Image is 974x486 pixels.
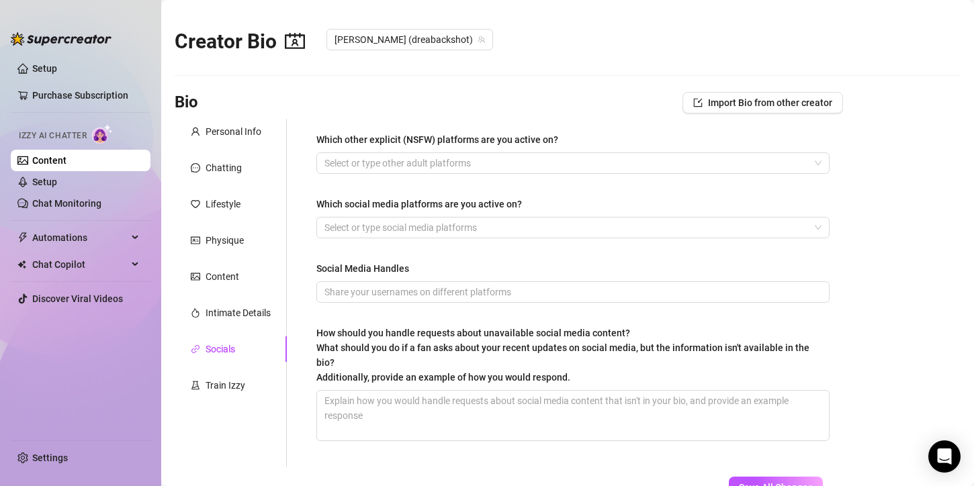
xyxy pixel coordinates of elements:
[316,342,809,383] span: What should you do if a fan asks about your recent updates on social media, but the information i...
[316,197,531,211] label: Which social media platforms are you active on?
[11,32,112,46] img: logo-BBDzfeDw.svg
[708,97,832,108] span: Import Bio from other creator
[32,90,128,101] a: Purchase Subscription
[191,127,200,136] span: user
[324,285,819,299] input: Social Media Handles
[191,199,200,209] span: heart
[324,155,327,171] input: Which other explicit (NSFW) platforms are you active on?
[316,261,409,276] div: Social Media Handles
[19,130,87,142] span: Izzy AI Chatter
[191,381,200,390] span: experiment
[316,132,568,147] label: Which other explicit (NSFW) platforms are you active on?
[191,344,200,354] span: link
[335,30,485,50] span: Andrea (dreabackshot)
[324,220,327,236] input: Which social media platforms are you active on?
[316,197,522,211] div: Which social media platforms are you active on?
[206,342,235,356] div: Socials
[206,305,271,320] div: Intimate Details
[206,233,244,248] div: Physique
[191,272,200,281] span: picture
[285,31,305,51] span: contacts
[478,36,486,44] span: team
[693,98,703,107] span: import
[175,29,305,54] h2: Creator Bio
[316,132,558,147] div: Which other explicit (NSFW) platforms are you active on?
[17,232,28,243] span: thunderbolt
[206,197,240,211] div: Lifestyle
[191,236,200,245] span: idcard
[206,160,242,175] div: Chatting
[191,308,200,318] span: fire
[175,92,198,113] h3: Bio
[316,328,809,383] span: How should you handle requests about unavailable social media content?
[17,260,26,269] img: Chat Copilot
[928,440,961,473] div: Open Intercom Messenger
[191,163,200,173] span: message
[316,261,418,276] label: Social Media Handles
[682,92,843,113] button: Import Bio from other creator
[32,227,128,248] span: Automations
[206,269,239,284] div: Content
[32,155,67,166] a: Content
[32,254,128,275] span: Chat Copilot
[32,177,57,187] a: Setup
[92,124,113,144] img: AI Chatter
[32,63,57,74] a: Setup
[32,293,123,304] a: Discover Viral Videos
[206,378,245,393] div: Train Izzy
[32,452,68,463] a: Settings
[206,124,261,139] div: Personal Info
[32,198,101,209] a: Chat Monitoring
